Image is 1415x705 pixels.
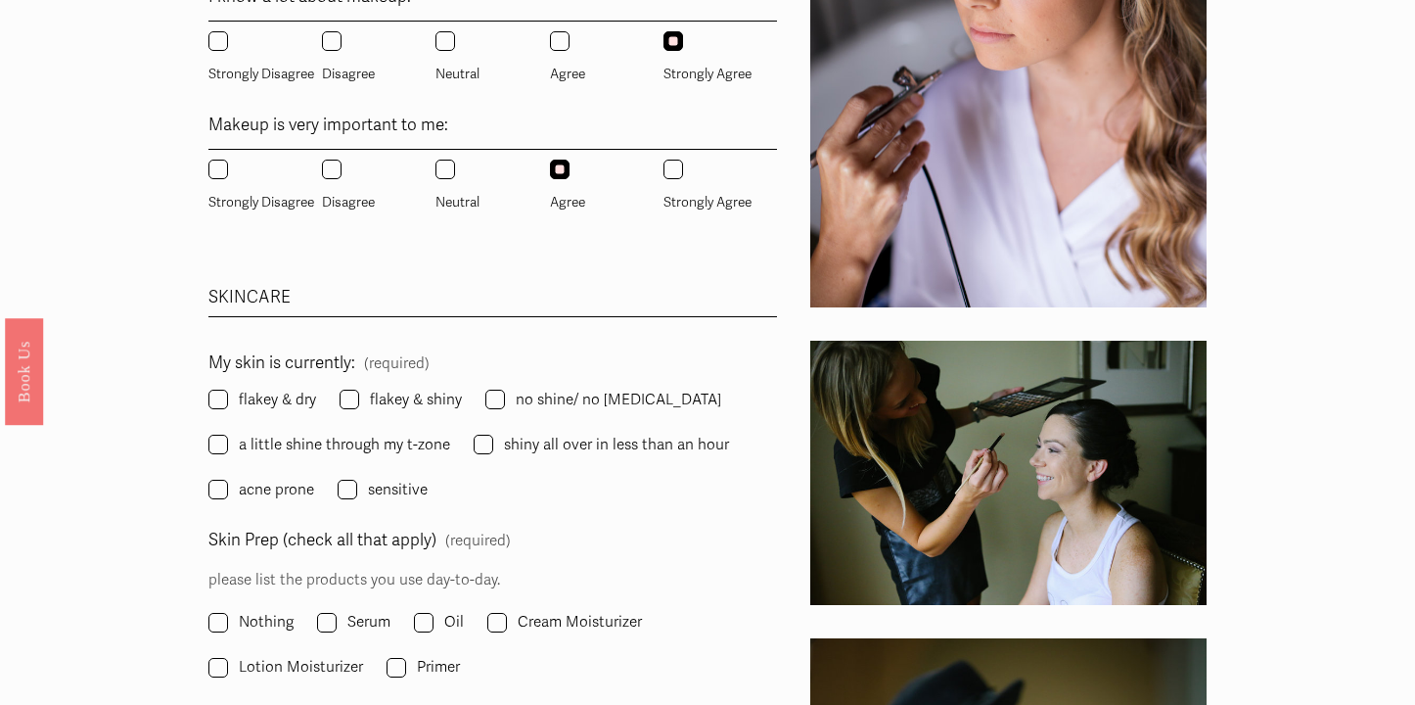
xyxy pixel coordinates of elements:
[338,480,357,499] input: sensitive
[368,477,428,503] span: sensitive
[663,31,755,87] label: Strongly Agree
[518,609,642,635] span: Cream Moisturizer
[208,559,511,601] p: please list the products you use day-to-day.
[364,351,430,377] span: (required)
[239,432,450,458] span: a little shine through my t-zone
[208,349,355,379] span: My skin is currently:
[239,609,294,635] span: Nothing
[239,654,363,681] span: Lotion Moisturizer
[208,283,777,317] div: SKINCARE
[208,111,448,141] legend: Makeup is very important to me:
[550,160,589,215] label: Agree
[663,160,755,215] label: Strongly Agree
[444,609,464,635] span: Oil
[208,480,228,499] input: acne prone
[485,390,505,409] input: no shine/ no [MEDICAL_DATA]
[417,654,460,681] span: Primer
[435,160,483,215] label: Neutral
[208,526,436,556] span: Skin Prep (check all that apply)
[487,613,507,633] input: Cream Moisturizer
[5,318,43,425] a: Book Us
[208,390,228,409] input: flakey & dry
[445,528,511,554] span: (required)
[208,160,318,215] label: Strongly Disagree
[347,609,390,635] span: Serum
[550,31,589,87] label: Agree
[504,432,729,458] span: shiny all over in less than an hour
[387,658,406,678] input: Primer
[340,390,359,409] input: flakey & shiny
[317,613,337,633] input: Serum
[239,477,314,503] span: acne prone
[208,613,228,633] input: Nothing
[208,658,228,678] input: Lotion Moisturizer
[239,387,316,413] span: flakey & dry
[208,435,228,454] input: a little shine through my t-zone
[435,31,483,87] label: Neutral
[370,387,462,413] span: flakey & shiny
[474,435,493,454] input: shiny all over in less than an hour
[208,31,318,87] label: Strongly Disagree
[414,613,434,633] input: Oil
[516,387,721,413] span: no shine/ no [MEDICAL_DATA]
[322,160,379,215] label: Disagree
[322,31,379,87] label: Disagree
